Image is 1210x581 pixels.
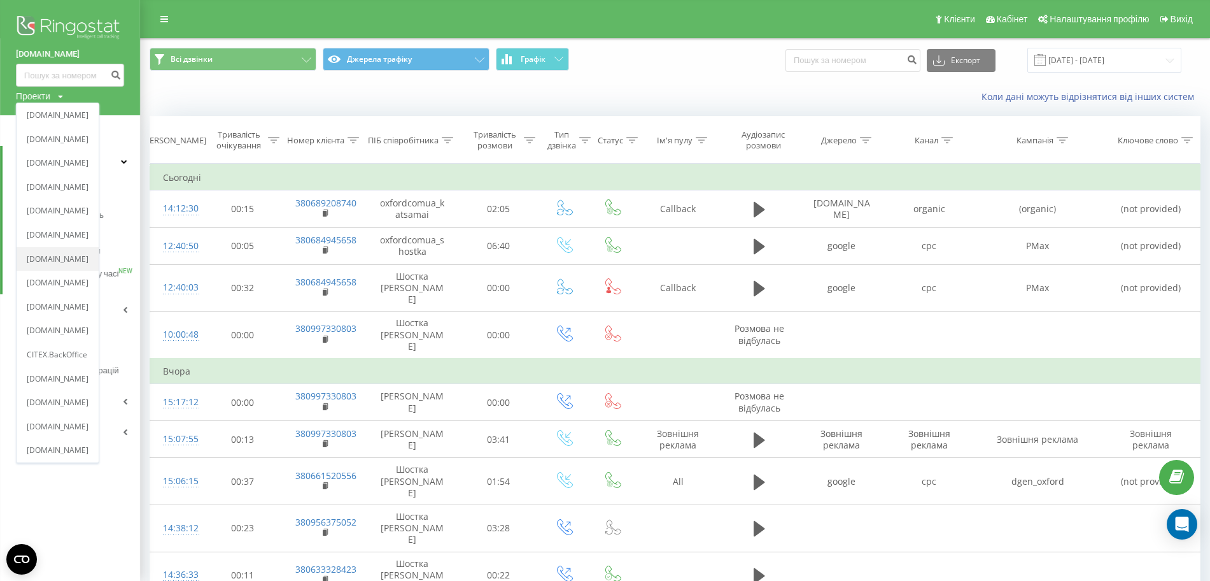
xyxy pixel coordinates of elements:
[163,469,189,494] div: 15:06:15
[885,264,973,312] td: cpc
[6,544,37,575] button: Open CMP widget
[598,135,623,146] div: Статус
[16,13,124,45] img: Ringostat logo
[27,446,88,456] a: [DOMAIN_NAME]
[496,48,569,71] button: Графік
[732,129,795,151] div: Аудіозапис розмови
[202,421,283,458] td: 00:13
[27,326,88,336] a: [DOMAIN_NAME]
[16,64,124,87] input: Пошук за номером
[1118,135,1178,146] div: Ключове слово
[171,54,213,64] span: Всі дзвінки
[798,421,885,458] td: Зовнішня реклама
[885,190,973,227] td: organic
[367,421,458,458] td: [PERSON_NAME]
[367,312,458,359] td: Шостка [PERSON_NAME]
[163,516,189,541] div: 14:38:12
[458,458,538,505] td: 01:54
[27,374,88,384] a: [DOMAIN_NAME]
[202,458,283,505] td: 00:37
[973,227,1103,264] td: PMax
[636,421,720,458] td: Зовнішня реклама
[735,322,784,346] span: Розмова не відбулась
[458,227,538,264] td: 06:40
[295,197,356,209] a: 380689208740
[785,49,920,72] input: Пошук за номером
[27,206,88,217] a: [DOMAIN_NAME]
[1017,135,1053,146] div: Кампанія
[295,427,356,440] a: 380997330803
[295,234,356,246] a: 380684945658
[927,49,995,72] button: Експорт
[163,196,189,221] div: 14:12:30
[1102,458,1200,505] td: (not provided)
[142,135,206,146] div: [PERSON_NAME]
[27,422,88,432] a: [DOMAIN_NAME]
[458,421,538,458] td: 03:41
[150,359,1200,384] td: Вчора
[163,275,189,300] div: 12:40:03
[636,458,720,505] td: All
[150,48,316,71] button: Всі дзвінки
[295,322,356,334] a: 380997330803
[458,264,538,312] td: 00:00
[798,458,885,505] td: google
[27,278,88,289] a: [DOMAIN_NAME]
[163,234,189,259] div: 12:40:50
[295,516,356,528] a: 380956375052
[368,135,439,146] div: ПІБ співробітника
[798,264,885,312] td: google
[1171,14,1193,24] span: Вихід
[821,135,857,146] div: Джерело
[163,322,189,347] div: 10:00:48
[367,227,458,264] td: oxfordcomua_shostka
[367,505,458,552] td: Шостка [PERSON_NAME]
[798,190,885,227] td: [DOMAIN_NAME]
[27,182,88,192] a: [DOMAIN_NAME]
[27,302,88,312] a: [DOMAIN_NAME]
[798,227,885,264] td: google
[16,90,50,103] div: Проекти
[27,230,88,240] a: [DOMAIN_NAME]
[944,14,975,24] span: Клієнти
[295,276,356,288] a: 380684945658
[202,384,283,421] td: 00:00
[973,190,1103,227] td: (organic)
[323,48,489,71] button: Джерела трафіку
[657,135,693,146] div: Ім'я пулу
[163,390,189,415] div: 15:17:12
[458,312,538,359] td: 00:00
[295,390,356,402] a: 380997330803
[27,398,88,408] a: [DOMAIN_NAME]
[981,90,1200,103] a: Коли дані можуть відрізнятися вiд інших систем
[27,350,88,360] a: CITEX.BackOffice
[202,312,283,359] td: 00:00
[16,48,124,61] a: [DOMAIN_NAME]
[27,134,88,145] a: [DOMAIN_NAME]
[469,129,521,151] div: Тривалість розмови
[202,264,283,312] td: 00:32
[367,384,458,421] td: [PERSON_NAME]
[202,227,283,264] td: 00:05
[202,190,283,227] td: 00:15
[458,384,538,421] td: 00:00
[27,110,88,120] a: [DOMAIN_NAME]
[458,190,538,227] td: 02:05
[295,470,356,482] a: 380661520556
[27,159,88,169] a: [DOMAIN_NAME]
[636,190,720,227] td: Callback
[367,458,458,505] td: Шостка [PERSON_NAME]
[1102,190,1200,227] td: (not provided)
[213,129,265,151] div: Тривалість очікування
[295,563,356,575] a: 380633328423
[885,458,973,505] td: cpc
[735,390,784,413] span: Розмова не відбулась
[885,227,973,264] td: cpc
[915,135,938,146] div: Канал
[973,458,1103,505] td: dgen_oxford
[521,55,545,64] span: Графік
[1167,509,1197,540] div: Open Intercom Messenger
[150,165,1200,190] td: Сьогодні
[1050,14,1149,24] span: Налаштування профілю
[163,427,189,452] div: 15:07:55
